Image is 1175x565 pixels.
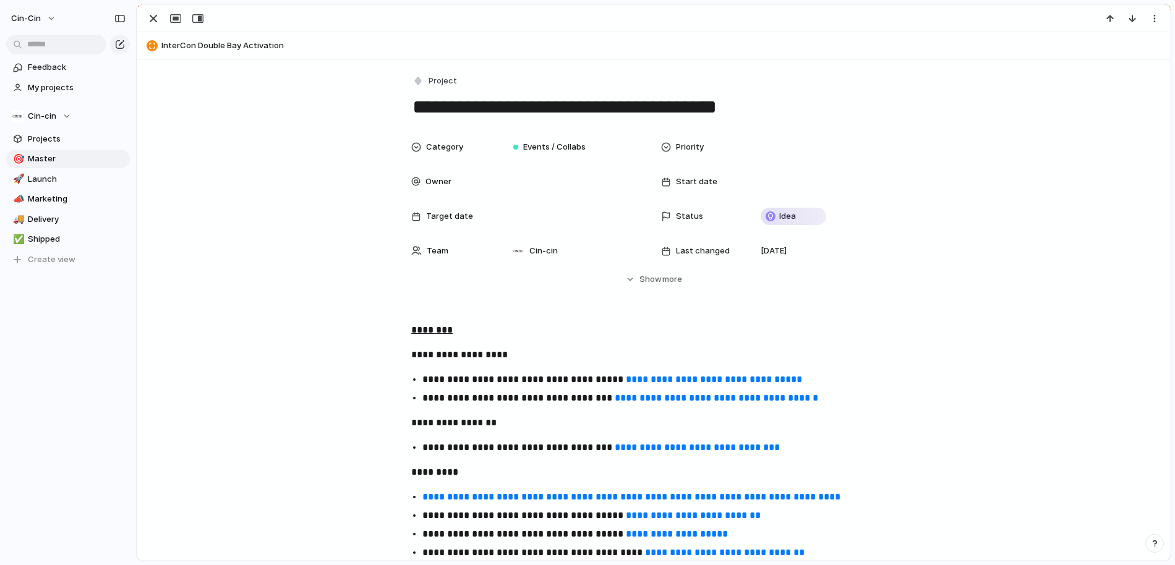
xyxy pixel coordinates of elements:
[11,12,41,25] span: cin-cin
[28,173,126,185] span: Launch
[429,75,457,87] span: Project
[6,190,130,208] a: 📣Marketing
[427,245,448,257] span: Team
[6,130,130,148] a: Projects
[425,176,451,188] span: Owner
[28,61,126,74] span: Feedback
[11,213,23,226] button: 🚚
[11,173,23,185] button: 🚀
[28,193,126,205] span: Marketing
[676,141,704,153] span: Priority
[662,273,682,286] span: more
[676,176,717,188] span: Start date
[11,193,23,205] button: 📣
[28,133,126,145] span: Projects
[426,210,473,223] span: Target date
[639,273,662,286] span: Show
[6,250,130,269] button: Create view
[410,72,461,90] button: Project
[6,150,130,168] a: 🎯Master
[676,245,730,257] span: Last changed
[28,153,126,165] span: Master
[6,230,130,249] a: ✅Shipped
[6,9,62,28] button: cin-cin
[28,110,56,122] span: Cin-cin
[779,210,796,223] span: Idea
[6,107,130,125] button: Cin-cin
[13,212,22,226] div: 🚚
[28,233,126,245] span: Shipped
[13,232,22,247] div: ✅
[6,170,130,189] a: 🚀Launch
[28,82,126,94] span: My projects
[11,233,23,245] button: ✅
[6,58,130,77] a: Feedback
[426,141,463,153] span: Category
[11,153,23,165] button: 🎯
[523,141,586,153] span: Events / Collabs
[13,192,22,206] div: 📣
[28,213,126,226] span: Delivery
[529,245,558,257] span: Cin-cin
[676,210,703,223] span: Status
[761,245,787,257] span: [DATE]
[411,268,896,291] button: Showmore
[6,79,130,97] a: My projects
[13,152,22,166] div: 🎯
[6,210,130,229] a: 🚚Delivery
[28,253,75,266] span: Create view
[161,40,1164,52] span: InterCon Double Bay Activation
[143,36,1164,56] button: InterCon Double Bay Activation
[13,172,22,186] div: 🚀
